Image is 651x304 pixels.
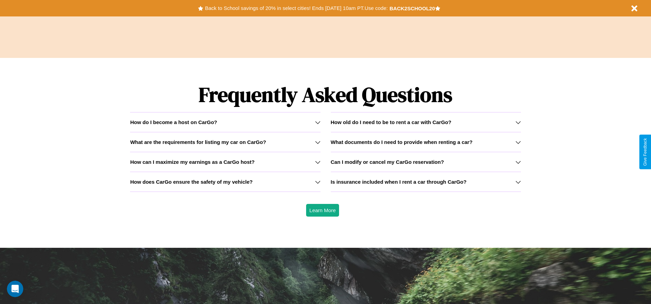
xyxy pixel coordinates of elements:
[331,159,444,165] h3: Can I modify or cancel my CarGo reservation?
[130,119,217,125] h3: How do I become a host on CarGo?
[331,179,467,185] h3: Is insurance included when I rent a car through CarGo?
[7,281,23,297] iframe: Intercom live chat
[331,119,452,125] h3: How old do I need to be to rent a car with CarGo?
[130,159,255,165] h3: How can I maximize my earnings as a CarGo host?
[331,139,473,145] h3: What documents do I need to provide when renting a car?
[130,77,521,112] h1: Frequently Asked Questions
[306,204,339,217] button: Learn More
[203,3,389,13] button: Back to School savings of 20% in select cities! Ends [DATE] 10am PT.Use code:
[130,139,266,145] h3: What are the requirements for listing my car on CarGo?
[130,179,253,185] h3: How does CarGo ensure the safety of my vehicle?
[643,138,648,166] div: Give Feedback
[390,5,435,11] b: BACK2SCHOOL20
